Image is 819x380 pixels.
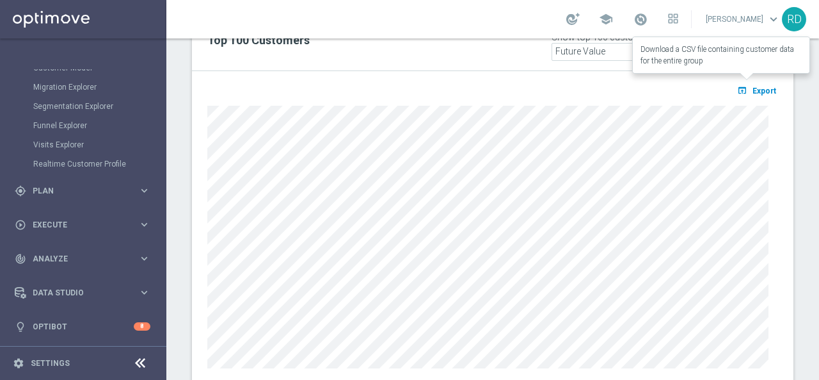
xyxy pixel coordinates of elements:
div: Optibot [15,310,150,343]
button: gps_fixed Plan keyboard_arrow_right [14,186,151,196]
a: Segmentation Explorer [33,101,133,112]
div: Execute [15,219,138,231]
span: Export [752,87,776,95]
i: settings [13,358,24,369]
div: Migration Explorer [33,78,165,97]
div: Segmentation Explorer [33,97,165,116]
a: Migration Explorer [33,82,133,92]
div: Realtime Customer Profile [33,154,165,174]
span: Plan [33,187,138,195]
a: [PERSON_NAME]keyboard_arrow_down [704,10,782,29]
i: play_circle_outline [15,219,26,231]
div: RD [782,7,806,31]
span: school [599,12,613,26]
div: Data Studio [15,287,138,299]
a: Funnel Explorer [33,120,133,131]
span: keyboard_arrow_down [767,12,781,26]
i: open_in_browser [737,85,751,95]
i: lightbulb [15,321,26,333]
span: Data Studio [33,289,138,297]
i: track_changes [15,253,26,265]
a: Optibot [33,310,134,343]
button: lightbulb Optibot 8 [14,322,151,332]
button: Data Studio keyboard_arrow_right [14,288,151,298]
div: Plan [15,185,138,197]
i: keyboard_arrow_right [138,286,150,299]
i: keyboard_arrow_right [138,219,150,231]
button: open_in_browser Export [735,82,778,99]
a: Settings [31,359,70,367]
a: Visits Explorer [33,140,133,150]
span: Analyze [33,255,138,263]
a: Realtime Customer Profile [33,159,133,169]
button: track_changes Analyze keyboard_arrow_right [14,254,151,264]
div: 8 [134,322,150,331]
button: play_circle_outline Execute keyboard_arrow_right [14,220,151,230]
i: keyboard_arrow_right [138,185,150,197]
i: gps_fixed [15,185,26,197]
i: keyboard_arrow_right [138,252,150,265]
div: Funnel Explorer [33,116,165,135]
h2: Top 100 Customers [207,33,532,48]
span: Execute [33,221,138,229]
div: Visits Explorer [33,135,165,154]
div: Analyze [15,253,138,265]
